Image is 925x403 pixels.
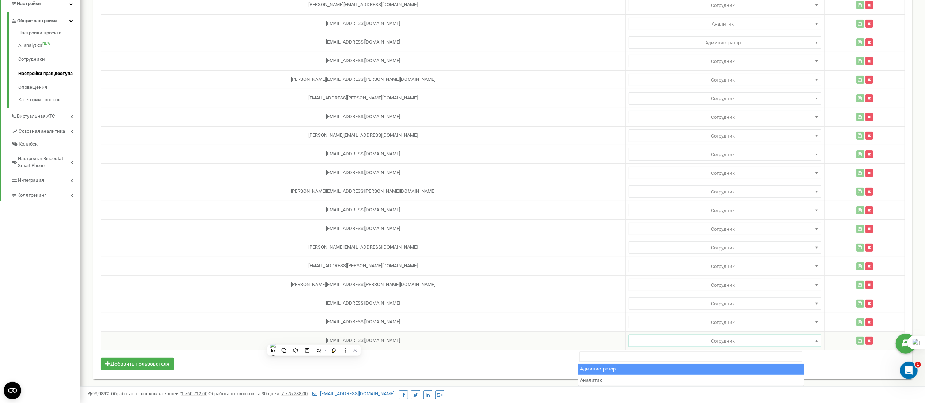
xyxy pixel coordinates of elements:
span: Коллтрекинг [17,192,46,199]
span: Администратор [629,316,821,328]
span: Сотрудник [631,224,819,234]
span: Администратор [629,55,821,67]
span: Администратор [629,297,821,310]
a: AI analyticsNEW [18,38,80,53]
span: Администратор [629,204,821,216]
td: [EMAIL_ADDRESS][DOMAIN_NAME] [101,33,626,52]
span: Администратор [629,92,821,105]
td: [EMAIL_ADDRESS][PERSON_NAME][DOMAIN_NAME] [101,89,626,108]
td: [EMAIL_ADDRESS][DOMAIN_NAME] [101,219,626,238]
td: [EMAIL_ADDRESS][DOMAIN_NAME] [101,294,626,313]
a: Оповещения [18,80,80,95]
span: Сотрудник [631,299,819,309]
span: Обработано звонков за 7 дней : [111,391,207,396]
span: Администратор [629,18,821,30]
span: Аналитик [631,19,819,29]
button: Open CMP widget [4,382,21,399]
span: Администратор [629,335,821,347]
iframe: Intercom live chat [900,362,918,379]
span: Сотрудник [631,94,819,104]
a: Сквозная аналитика [11,123,80,138]
span: Настройки [17,1,41,6]
span: 1 [915,362,921,368]
span: Администратор [629,167,821,179]
span: Сотрудник [631,280,819,290]
td: [EMAIL_ADDRESS][DOMAIN_NAME] [101,14,626,33]
a: Коллбек [11,138,80,151]
span: Сотрудник [631,206,819,216]
span: Сотрудник [631,56,819,67]
a: Настройки Ringostat Smart Phone [11,150,80,172]
td: [EMAIL_ADDRESS][DOMAIN_NAME] [101,201,626,219]
span: Администратор [629,111,821,123]
span: Администратор [629,185,821,198]
td: [PERSON_NAME][EMAIL_ADDRESS][PERSON_NAME][DOMAIN_NAME] [101,275,626,294]
span: Администратор [629,241,821,254]
td: [PERSON_NAME][EMAIL_ADDRESS][PERSON_NAME][DOMAIN_NAME] [101,70,626,89]
span: Сквозная аналитика [19,128,65,135]
button: Добавить пользователя [101,358,174,370]
a: Настройки проекта [18,30,80,38]
u: 7 775 288,00 [281,391,308,396]
span: Сотрудник [631,243,819,253]
a: [EMAIL_ADDRESS][DOMAIN_NAME] [312,391,394,396]
td: [EMAIL_ADDRESS][DOMAIN_NAME] [101,108,626,126]
span: Сотрудник [631,317,819,328]
span: Сотрудник [631,0,819,11]
td: [EMAIL_ADDRESS][DOMAIN_NAME] [101,331,626,350]
td: [EMAIL_ADDRESS][DOMAIN_NAME] [101,313,626,331]
span: Администратор [629,36,821,49]
span: Интеграция [18,177,44,184]
span: Сотрудник [631,112,819,123]
span: Администратор [629,279,821,291]
span: Сотрудник [631,261,819,272]
span: Сотрудник [631,131,819,141]
td: [PERSON_NAME][EMAIL_ADDRESS][DOMAIN_NAME] [101,126,626,145]
span: Администратор [629,148,821,161]
td: [EMAIL_ADDRESS][DOMAIN_NAME] [101,52,626,70]
span: Виртуальная АТС [17,113,55,120]
span: Обработано звонков за 30 дней : [208,391,308,396]
li: Администратор [578,364,804,375]
span: Администратор [629,129,821,142]
a: Общие настройки [11,12,80,27]
td: [EMAIL_ADDRESS][PERSON_NAME][DOMAIN_NAME] [101,257,626,275]
span: Сотрудник [631,187,819,197]
span: Сотрудник [631,168,819,178]
li: Аналитик [578,375,804,386]
span: Сотрудник [631,75,819,85]
span: Администратор [629,74,821,86]
td: [PERSON_NAME][EMAIL_ADDRESS][PERSON_NAME][DOMAIN_NAME] [101,182,626,201]
td: [EMAIL_ADDRESS][DOMAIN_NAME] [101,145,626,163]
a: Настройки прав доступа [18,67,80,81]
a: Коллтрекинг [11,187,80,202]
span: Администратор [631,38,819,48]
a: Сотрудники [18,52,80,67]
span: Настройки Ringostat Smart Phone [18,155,71,169]
a: Интеграция [11,172,80,187]
span: Администратор [629,223,821,235]
span: Администратор [629,260,821,272]
span: Сотрудник [631,336,819,346]
td: [EMAIL_ADDRESS][DOMAIN_NAME] [101,163,626,182]
span: 99,989% [88,391,110,396]
a: Виртуальная АТС [11,108,80,123]
span: Общие настройки [17,18,57,25]
u: 1 760 712,00 [181,391,207,396]
span: Сотрудник [631,150,819,160]
td: [PERSON_NAME][EMAIL_ADDRESS][DOMAIN_NAME] [101,238,626,257]
a: Категории звонков [18,95,80,103]
span: Коллбек [19,141,38,148]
